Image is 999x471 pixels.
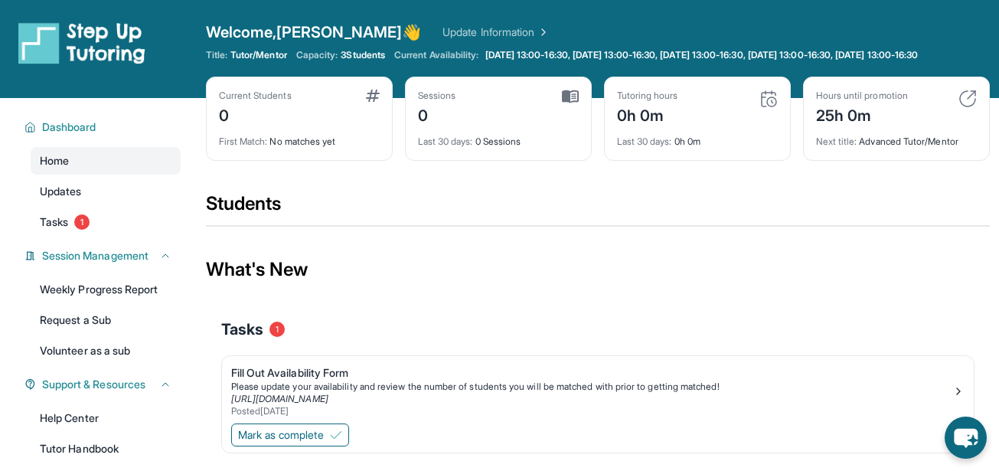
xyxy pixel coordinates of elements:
div: 0h 0m [617,102,678,126]
a: Request a Sub [31,306,181,334]
span: Tasks [40,214,68,230]
div: Hours until promotion [816,90,908,102]
span: Home [40,153,69,168]
span: Capacity: [296,49,338,61]
div: 25h 0m [816,102,908,126]
div: Fill Out Availability Form [231,365,952,381]
img: card [958,90,977,108]
div: Advanced Tutor/Mentor [816,126,977,148]
span: Mark as complete [238,427,324,443]
a: Update Information [442,25,550,40]
a: [DATE] 13:00-16:30, [DATE] 13:00-16:30, [DATE] 13:00-16:30, [DATE] 13:00-16:30, [DATE] 13:00-16:30 [482,49,922,61]
a: Tutor Handbook [31,435,181,463]
span: 1 [269,322,285,337]
span: Session Management [42,248,149,263]
span: Last 30 days : [617,136,672,147]
a: Weekly Progress Report [31,276,181,303]
div: What's New [206,236,990,303]
span: 3 Students [341,49,385,61]
span: First Match : [219,136,268,147]
div: Please update your availability and review the number of students you will be matched with prior ... [231,381,952,393]
span: Title: [206,49,227,61]
a: Fill Out Availability FormPlease update your availability and review the number of students you w... [222,356,974,420]
img: card [562,90,579,103]
div: 0 [418,102,456,126]
img: Mark as complete [330,429,342,441]
div: Tutoring hours [617,90,678,102]
span: Welcome, [PERSON_NAME] 👋 [206,21,422,43]
img: Chevron Right [534,25,550,40]
div: 0h 0m [617,126,778,148]
a: Help Center [31,404,181,432]
img: card [759,90,778,108]
span: 1 [74,214,90,230]
span: Updates [40,184,82,199]
div: Current Students [219,90,292,102]
span: Tutor/Mentor [230,49,287,61]
span: Tasks [221,319,263,340]
div: Sessions [418,90,456,102]
button: chat-button [945,417,987,459]
span: Dashboard [42,119,96,135]
span: Next title : [816,136,857,147]
a: Volunteer as a sub [31,337,181,365]
button: Session Management [36,248,171,263]
div: No matches yet [219,126,380,148]
a: [URL][DOMAIN_NAME] [231,393,328,404]
span: Current Availability: [394,49,478,61]
div: Posted [DATE] [231,405,952,417]
a: Updates [31,178,181,205]
span: [DATE] 13:00-16:30, [DATE] 13:00-16:30, [DATE] 13:00-16:30, [DATE] 13:00-16:30, [DATE] 13:00-16:30 [485,49,919,61]
button: Mark as complete [231,424,349,446]
button: Support & Resources [36,377,171,392]
span: Last 30 days : [418,136,473,147]
span: Support & Resources [42,377,145,392]
div: 0 [219,102,292,126]
button: Dashboard [36,119,171,135]
img: card [366,90,380,102]
div: 0 Sessions [418,126,579,148]
div: Students [206,191,990,225]
img: logo [18,21,145,64]
a: Tasks1 [31,208,181,236]
a: Home [31,147,181,175]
